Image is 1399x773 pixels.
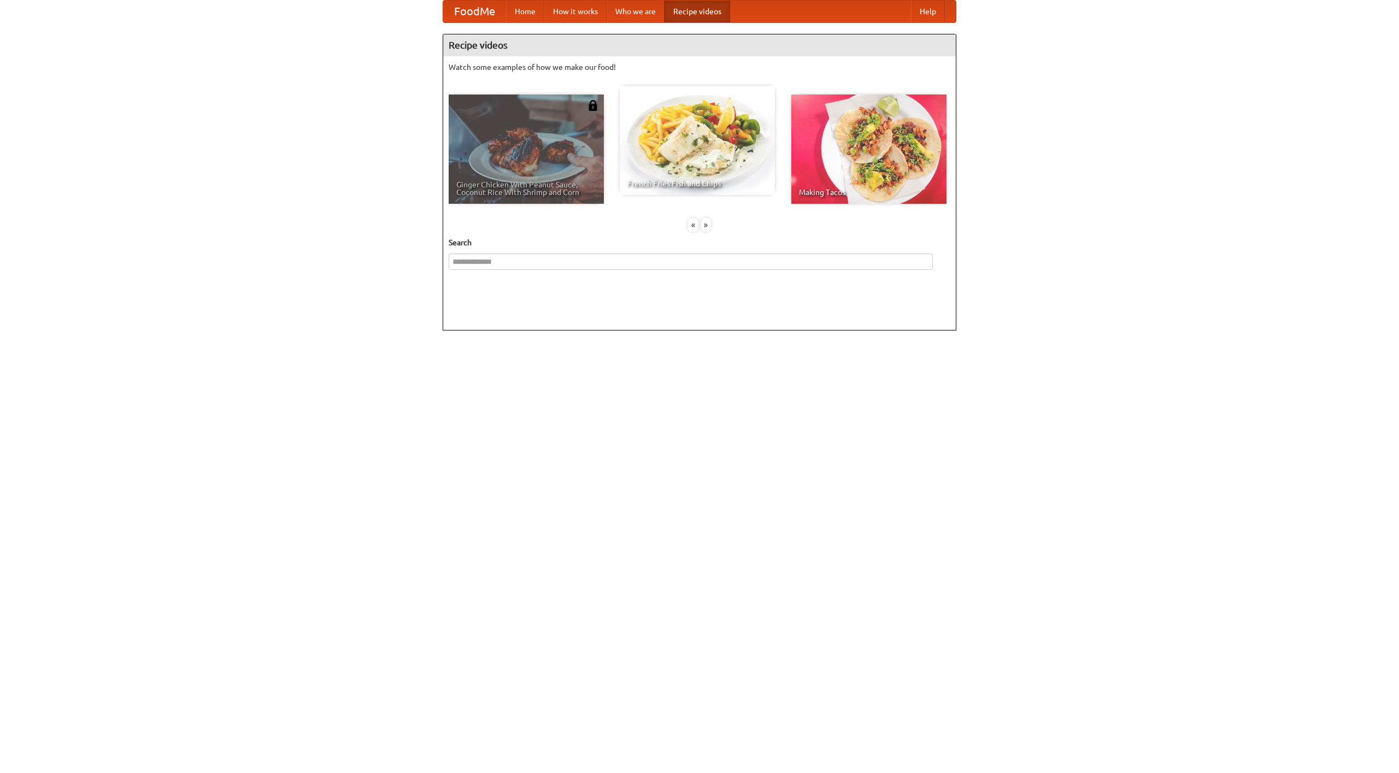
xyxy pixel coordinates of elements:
a: Home [506,1,544,22]
a: Help [911,1,945,22]
span: Making Tacos [799,188,939,196]
a: How it works [544,1,607,22]
h4: Recipe videos [443,34,956,56]
p: Watch some examples of how we make our food! [449,62,950,73]
a: French Fries Fish and Chips [620,86,775,195]
a: Recipe videos [665,1,730,22]
a: Who we are [607,1,665,22]
div: » [701,218,711,232]
a: FoodMe [443,1,506,22]
div: « [688,218,698,232]
img: 483408.png [587,100,598,111]
h5: Search [449,237,950,248]
a: Making Tacos [791,95,947,204]
span: French Fries Fish and Chips [627,180,767,187]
